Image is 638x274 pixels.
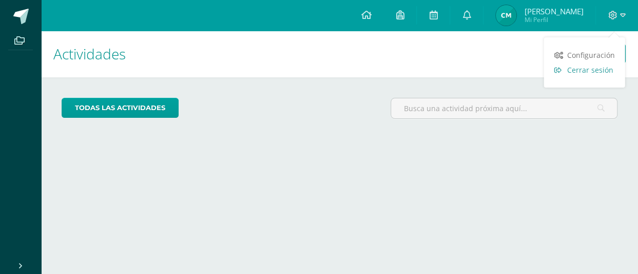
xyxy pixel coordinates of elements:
[567,65,613,75] span: Cerrar sesión
[62,98,179,118] a: todas las Actividades
[53,31,626,77] h1: Actividades
[544,48,625,62] a: Configuración
[496,5,516,26] img: 5e8fb905cc6aa46706d5e7d96f398eea.png
[524,15,583,24] span: Mi Perfil
[567,50,615,60] span: Configuración
[524,6,583,16] span: [PERSON_NAME]
[544,62,625,77] a: Cerrar sesión
[391,98,617,118] input: Busca una actividad próxima aquí...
